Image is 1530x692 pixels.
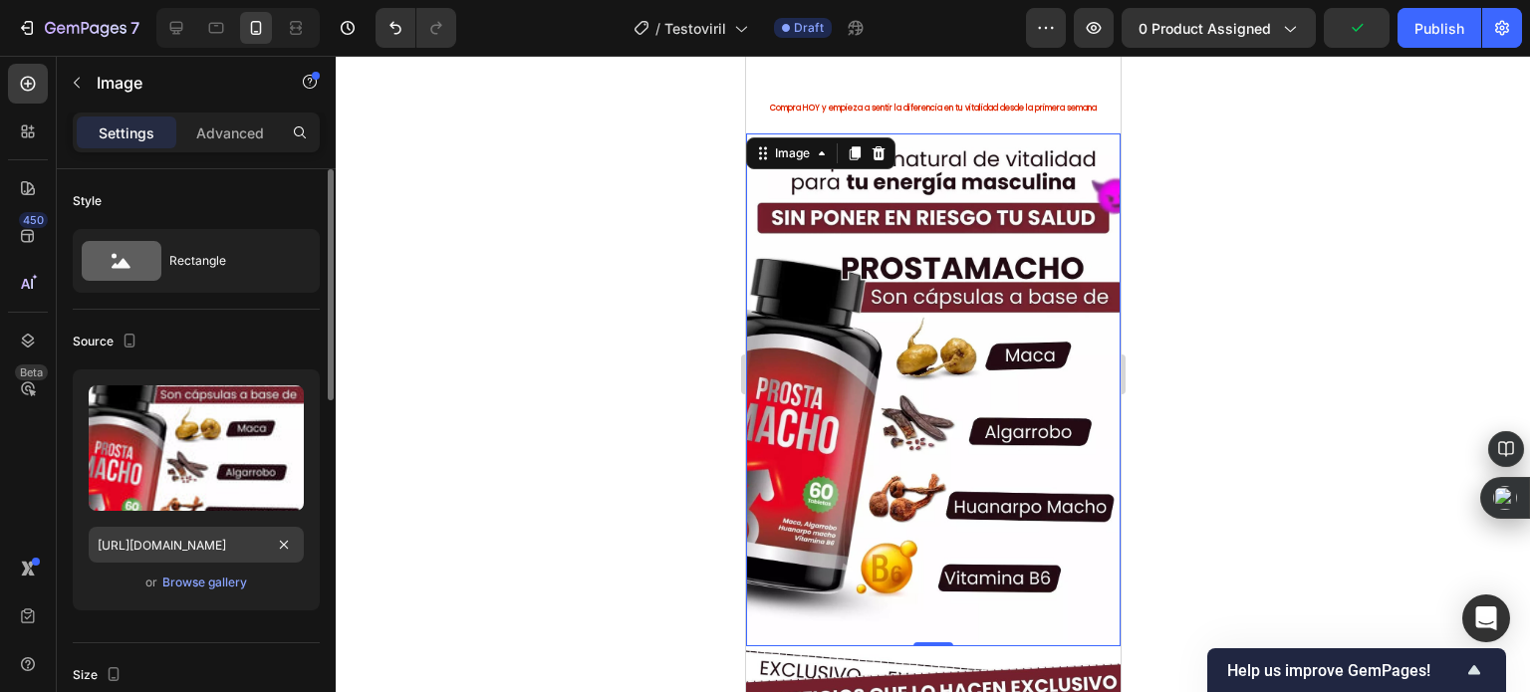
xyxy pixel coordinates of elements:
img: preview-image [89,385,304,511]
div: Open Intercom Messenger [1462,594,1510,642]
span: Testoviril [664,18,726,39]
span: or [145,571,157,594]
p: 7 [130,16,139,40]
button: Show survey - Help us improve GemPages! [1227,658,1486,682]
div: Browse gallery [162,574,247,591]
div: 450 [19,212,48,228]
div: Beta [15,364,48,380]
span: Draft [794,19,824,37]
div: Rectangle [169,238,291,284]
div: Source [73,329,141,355]
span: / [655,18,660,39]
button: 7 [8,8,148,48]
div: Size [73,662,126,689]
button: Publish [1398,8,1481,48]
input: https://example.com/image.jpg [89,527,304,563]
span: Help us improve GemPages! [1227,661,1462,680]
button: Browse gallery [161,573,248,592]
p: Settings [99,122,154,143]
iframe: Design area [746,56,1121,692]
span: 0 product assigned [1139,18,1271,39]
button: 0 product assigned [1122,8,1316,48]
div: Publish [1414,18,1464,39]
div: Undo/Redo [376,8,456,48]
p: Advanced [196,122,264,143]
p: Image [97,71,266,95]
div: Style [73,192,102,210]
